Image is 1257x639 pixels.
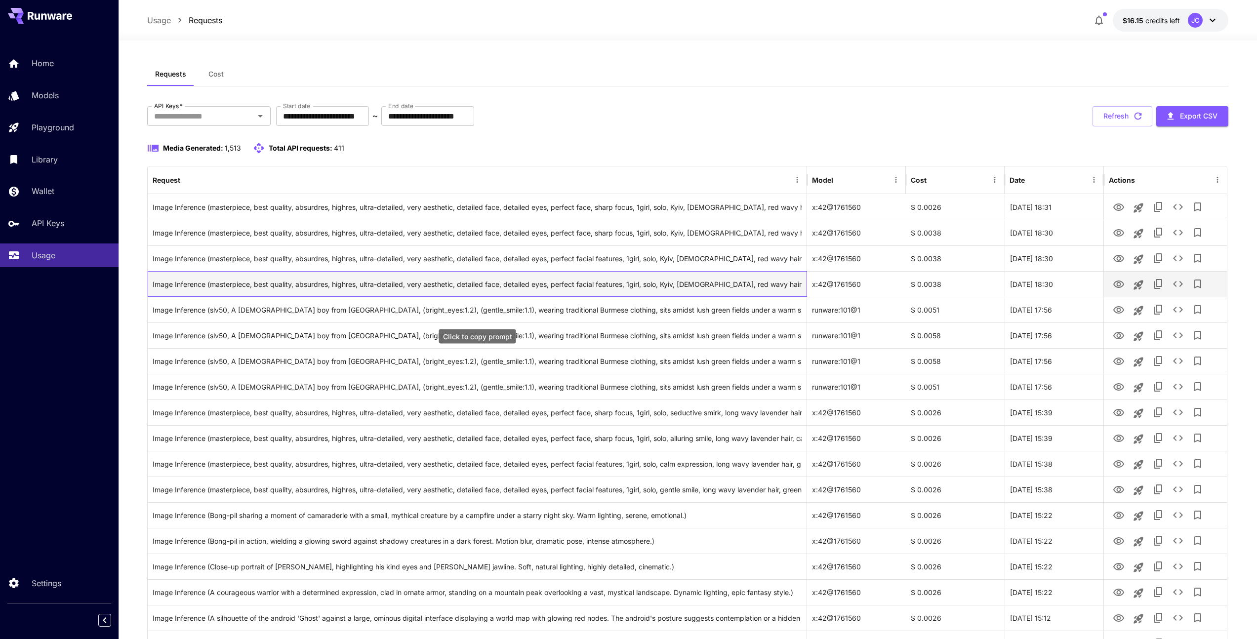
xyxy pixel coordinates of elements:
div: Click to copy prompt [153,580,802,605]
div: Cost [911,176,927,184]
div: 30 Sep, 2025 17:56 [1005,374,1103,399]
div: $ 0.0038 [906,220,1005,245]
div: $ 0.0058 [906,348,1005,374]
div: 30 Sep, 2025 15:22 [1005,579,1103,605]
div: Click to copy prompt [439,329,516,344]
div: 30 Sep, 2025 15:39 [1005,399,1103,425]
button: Copy TaskUUID [1148,479,1168,499]
div: Click to copy prompt [153,605,802,631]
div: x:42@1761560 [807,554,906,579]
button: Add to library [1188,402,1208,422]
div: Actions [1109,176,1135,184]
button: Refresh [1093,106,1152,126]
div: $ 0.0026 [906,554,1005,579]
button: View [1109,402,1129,422]
button: View [1109,248,1129,268]
button: View [1109,197,1129,217]
div: Click to copy prompt [153,195,802,220]
div: $ 0.0026 [906,528,1005,554]
button: See details [1168,582,1188,602]
button: $16.14782JC [1113,9,1228,32]
div: $ 0.0038 [906,271,1005,297]
button: See details [1168,274,1188,294]
button: See details [1168,325,1188,345]
button: Launch in playground [1129,378,1148,398]
button: Sort [181,173,195,187]
div: 30 Sep, 2025 18:31 [1005,194,1103,220]
button: Menu [988,173,1002,187]
div: x:42@1761560 [807,477,906,502]
button: Copy TaskUUID [1148,454,1168,474]
button: View [1109,325,1129,345]
button: View [1109,222,1129,242]
label: API Keys [154,102,183,110]
div: $ 0.0051 [906,374,1005,399]
div: x:42@1761560 [807,425,906,451]
button: See details [1168,428,1188,448]
button: Copy TaskUUID [1148,351,1168,371]
button: Open [253,109,267,123]
button: Copy TaskUUID [1148,197,1168,217]
button: Add to library [1188,248,1208,268]
div: x:42@1761560 [807,220,906,245]
div: $ 0.0026 [906,579,1005,605]
div: $ 0.0051 [906,297,1005,322]
div: x:42@1761560 [807,271,906,297]
div: Date [1010,176,1025,184]
label: End date [388,102,413,110]
button: Add to library [1188,377,1208,397]
button: Launch in playground [1129,403,1148,423]
button: See details [1168,505,1188,525]
div: Click to copy prompt [153,323,802,348]
button: View [1109,479,1129,499]
div: Click to copy prompt [153,528,802,554]
button: Launch in playground [1129,301,1148,320]
p: Models [32,89,59,101]
div: 30 Sep, 2025 18:30 [1005,271,1103,297]
span: Cost [208,70,224,79]
button: View [1109,505,1129,525]
div: $ 0.0038 [906,245,1005,271]
div: Click to copy prompt [153,451,802,477]
button: Copy TaskUUID [1148,428,1168,448]
div: Collapse sidebar [106,611,119,629]
button: Add to library [1188,300,1208,319]
button: Copy TaskUUID [1148,608,1168,628]
div: Click to copy prompt [153,426,802,451]
button: Launch in playground [1129,429,1148,449]
button: Copy TaskUUID [1148,402,1168,422]
button: Launch in playground [1129,532,1148,552]
button: View [1109,274,1129,294]
button: Add to library [1188,479,1208,499]
button: See details [1168,377,1188,397]
div: Click to copy prompt [153,554,802,579]
button: See details [1168,479,1188,499]
p: ~ [372,110,378,122]
button: View [1109,453,1129,474]
div: Click to copy prompt [153,220,802,245]
div: 30 Sep, 2025 17:56 [1005,348,1103,374]
p: API Keys [32,217,64,229]
div: runware:101@1 [807,297,906,322]
div: JC [1188,13,1203,28]
button: Copy TaskUUID [1148,377,1168,397]
div: 30 Sep, 2025 15:38 [1005,477,1103,502]
label: Start date [283,102,310,110]
span: credits left [1145,16,1180,25]
div: x:42@1761560 [807,194,906,220]
div: 30 Sep, 2025 17:56 [1005,322,1103,348]
button: View [1109,351,1129,371]
div: x:42@1761560 [807,451,906,477]
div: 30 Sep, 2025 15:22 [1005,502,1103,528]
div: $ 0.0026 [906,605,1005,631]
button: Menu [790,173,804,187]
button: Copy TaskUUID [1148,325,1168,345]
span: Media Generated: [163,144,223,152]
button: See details [1168,608,1188,628]
div: $ 0.0026 [906,399,1005,425]
div: runware:101@1 [807,322,906,348]
div: 30 Sep, 2025 15:12 [1005,605,1103,631]
button: Add to library [1188,325,1208,345]
div: 30 Sep, 2025 15:38 [1005,451,1103,477]
button: Launch in playground [1129,506,1148,526]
